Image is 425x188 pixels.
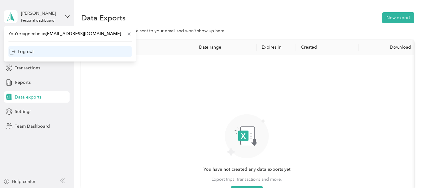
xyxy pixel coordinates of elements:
[15,79,31,86] span: Reports
[382,12,414,23] button: New export
[15,108,31,115] span: Settings
[3,178,35,185] button: Help center
[194,40,257,55] th: Date range
[296,40,359,55] th: Created
[8,30,132,37] span: You’re signed in as
[9,48,34,55] div: Log out
[21,19,55,23] div: Personal dashboard
[15,123,50,130] span: Team Dashboard
[46,31,121,36] span: [EMAIL_ADDRESS][DOMAIN_NAME]
[257,40,296,55] th: Expires in
[364,45,416,50] div: Download
[212,176,282,183] span: Export trips, transactions and more.
[81,14,126,21] h1: Data Exports
[97,40,194,55] th: Export type
[15,65,40,71] span: Transactions
[81,28,414,34] div: Downloads from Reports are sent to your email and won’t show up here.
[15,94,41,100] span: Data exports
[203,166,291,173] span: You have not created any data exports yet
[21,10,60,17] div: [PERSON_NAME]
[390,153,425,188] iframe: Everlance-gr Chat Button Frame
